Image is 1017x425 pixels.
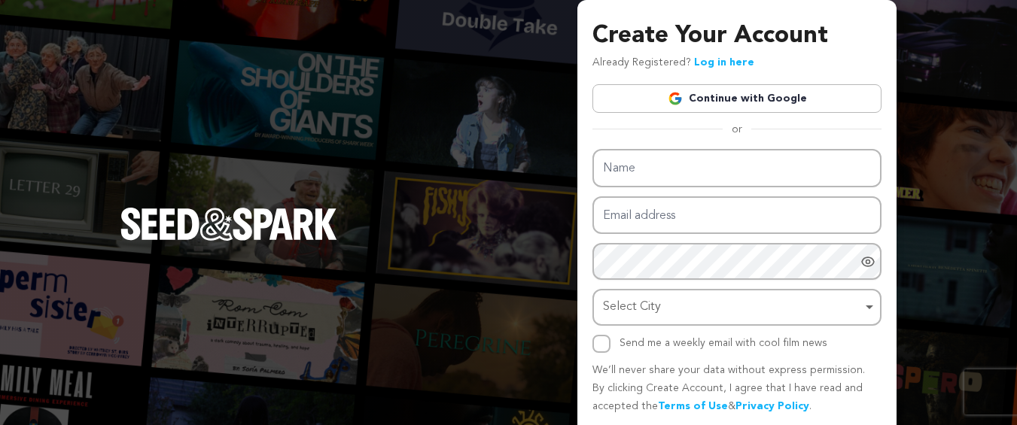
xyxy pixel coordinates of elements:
[603,296,862,318] div: Select City
[592,18,882,54] h3: Create Your Account
[592,196,882,235] input: Email address
[592,84,882,113] a: Continue with Google
[120,208,337,241] img: Seed&Spark Logo
[620,338,827,348] label: Send me a weekly email with cool film news
[723,122,751,137] span: or
[860,254,875,269] a: Show password as plain text. Warning: this will display your password on the screen.
[592,362,882,415] p: We’ll never share your data without express permission. By clicking Create Account, I agree that ...
[120,208,337,271] a: Seed&Spark Homepage
[592,149,882,187] input: Name
[592,54,754,72] p: Already Registered?
[694,57,754,68] a: Log in here
[658,401,728,411] a: Terms of Use
[668,91,683,106] img: Google logo
[735,401,809,411] a: Privacy Policy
